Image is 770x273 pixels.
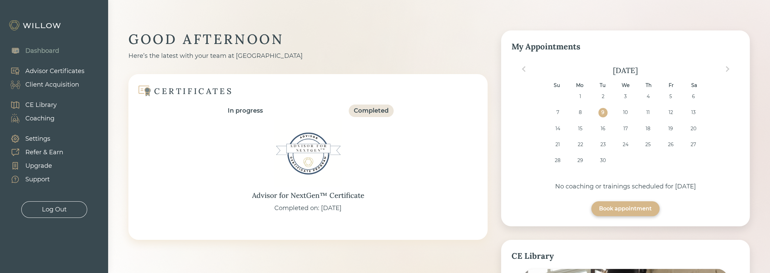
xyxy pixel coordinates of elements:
[3,98,57,112] a: CE Library
[599,205,652,213] div: Book appointment
[598,156,607,165] div: Choose Tuesday, September 30th, 2025
[25,148,63,157] div: Refer & Earn
[689,124,698,133] div: Choose Saturday, September 20th, 2025
[511,182,740,191] div: No coaching or trainings scheduled for [DATE]
[553,124,562,133] div: Choose Sunday, September 14th, 2025
[3,64,84,78] a: Advisor Certificates
[228,106,263,115] div: In progress
[511,250,740,262] div: CE Library
[25,67,84,76] div: Advisor Certificates
[553,156,562,165] div: Choose Sunday, September 28th, 2025
[274,204,342,213] div: Completed on: [DATE]
[553,140,562,149] div: Choose Sunday, September 21st, 2025
[621,92,630,101] div: Choose Wednesday, September 3rd, 2025
[552,81,561,90] div: Su
[644,124,653,133] div: Choose Thursday, September 18th, 2025
[644,140,653,149] div: Choose Thursday, September 25th, 2025
[3,78,84,91] a: Client Acquisition
[8,20,63,31] img: Willow
[644,92,653,101] div: Choose Thursday, September 4th, 2025
[644,81,653,90] div: Th
[252,190,364,201] div: Advisor for NextGen™ Certificate
[666,108,675,117] div: Choose Friday, September 12th, 2025
[154,86,233,96] div: CERTIFICATES
[25,80,79,89] div: Client Acquisition
[25,100,57,110] div: CE Library
[621,124,630,133] div: Choose Wednesday, September 17th, 2025
[511,66,740,75] div: [DATE]
[25,114,54,123] div: Coaching
[598,108,607,117] div: Choose Tuesday, September 9th, 2025
[42,205,67,214] div: Log Out
[576,124,585,133] div: Choose Monday, September 15th, 2025
[598,81,607,90] div: Tu
[514,92,738,172] div: month 2025-09
[274,120,342,187] img: Advisor for NextGen™ Certificate Badge
[644,108,653,117] div: Choose Thursday, September 11th, 2025
[598,92,607,101] div: Choose Tuesday, September 2nd, 2025
[3,159,63,173] a: Upgrade
[690,81,699,90] div: Sa
[576,108,585,117] div: Choose Monday, September 8th, 2025
[3,44,59,58] a: Dashboard
[576,156,585,165] div: Choose Monday, September 29th, 2025
[598,140,607,149] div: Choose Tuesday, September 23rd, 2025
[667,81,676,90] div: Fr
[621,108,630,117] div: Choose Wednesday, September 10th, 2025
[128,51,488,61] div: Here’s the latest with your team at [GEOGRAPHIC_DATA]
[575,81,584,90] div: Mo
[666,92,675,101] div: Choose Friday, September 5th, 2025
[354,106,389,115] div: Completed
[511,41,740,53] div: My Appointments
[25,161,52,170] div: Upgrade
[689,108,698,117] div: Choose Saturday, September 13th, 2025
[25,134,50,143] div: Settings
[576,140,585,149] div: Choose Monday, September 22nd, 2025
[553,108,562,117] div: Choose Sunday, September 7th, 2025
[3,132,63,145] a: Settings
[518,64,529,74] button: Previous Month
[722,64,733,74] button: Next Month
[666,124,675,133] div: Choose Friday, September 19th, 2025
[621,81,630,90] div: We
[128,30,488,48] div: GOOD AFTERNOON
[25,175,50,184] div: Support
[576,92,585,101] div: Choose Monday, September 1st, 2025
[598,124,607,133] div: Choose Tuesday, September 16th, 2025
[666,140,675,149] div: Choose Friday, September 26th, 2025
[3,145,63,159] a: Refer & Earn
[3,112,57,125] a: Coaching
[689,140,698,149] div: Choose Saturday, September 27th, 2025
[25,46,59,55] div: Dashboard
[621,140,630,149] div: Choose Wednesday, September 24th, 2025
[689,92,698,101] div: Choose Saturday, September 6th, 2025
